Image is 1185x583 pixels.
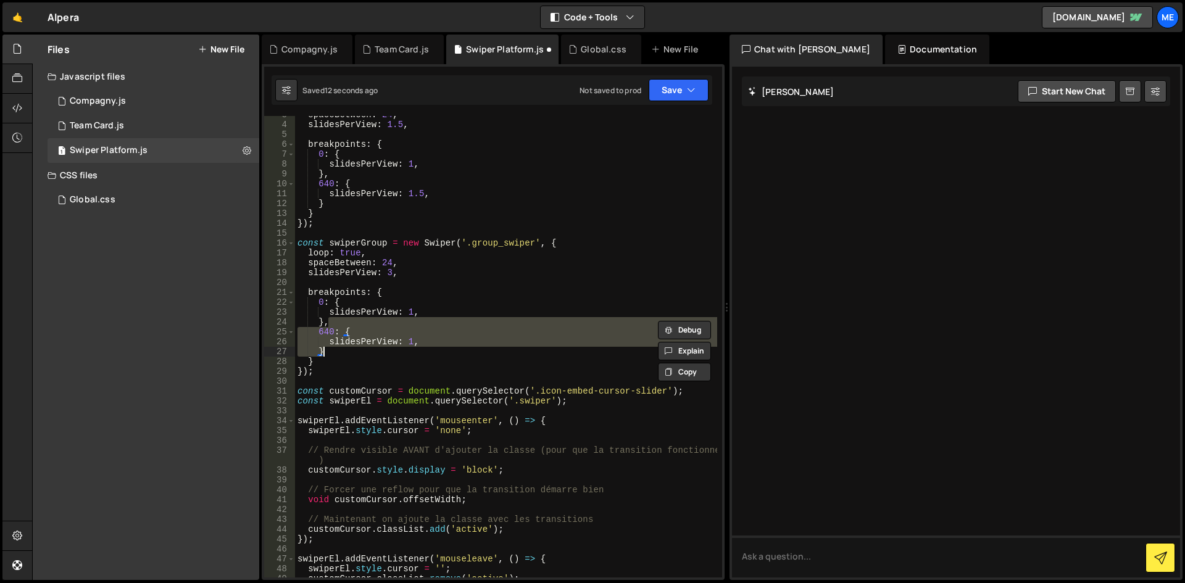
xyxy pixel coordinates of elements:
[885,35,989,64] div: Documentation
[264,189,295,199] div: 11
[264,218,295,228] div: 14
[264,475,295,485] div: 39
[264,485,295,495] div: 40
[658,321,711,339] button: Debug
[581,43,626,56] div: Global.css
[264,416,295,426] div: 34
[264,495,295,505] div: 41
[264,327,295,337] div: 25
[658,363,711,381] button: Copy
[264,199,295,209] div: 12
[264,347,295,357] div: 27
[48,10,79,25] div: Alpera
[264,534,295,544] div: 45
[33,163,259,188] div: CSS files
[70,194,115,205] div: Global.css
[748,86,834,97] h2: [PERSON_NAME]
[580,85,641,96] div: Not saved to prod
[48,89,259,114] div: 16285/44080.js
[1157,6,1179,28] a: Me
[730,35,883,64] div: Chat with [PERSON_NAME]
[264,465,295,475] div: 38
[48,114,259,138] div: 16285/43939.js
[651,43,703,56] div: New File
[302,85,378,96] div: Saved
[264,426,295,436] div: 35
[264,505,295,515] div: 42
[264,228,295,238] div: 15
[264,179,295,189] div: 10
[264,278,295,287] div: 20
[264,376,295,386] div: 30
[264,337,295,347] div: 26
[70,145,148,156] div: Swiper Platform.js
[264,307,295,317] div: 23
[1042,6,1153,28] a: [DOMAIN_NAME]
[33,64,259,89] div: Javascript files
[264,366,295,376] div: 29
[264,120,295,130] div: 4
[264,544,295,554] div: 46
[375,43,429,56] div: Team Card.js
[264,436,295,445] div: 36
[48,43,70,56] h2: Files
[264,524,295,534] div: 44
[541,6,644,28] button: Code + Tools
[325,85,378,96] div: 12 seconds ago
[264,564,295,574] div: 48
[649,79,709,101] button: Save
[264,209,295,218] div: 13
[48,138,259,163] div: 16285/43961.js
[264,515,295,524] div: 43
[70,120,124,131] div: Team Card.js
[264,297,295,307] div: 22
[198,44,244,54] button: New File
[264,396,295,406] div: 32
[264,238,295,248] div: 16
[264,149,295,159] div: 7
[466,43,544,56] div: Swiper Platform.js
[264,386,295,396] div: 31
[1018,80,1116,102] button: Start new chat
[658,342,711,360] button: Explain
[264,317,295,327] div: 24
[70,96,126,107] div: Compagny.js
[264,357,295,366] div: 28
[264,130,295,139] div: 5
[264,248,295,258] div: 17
[264,258,295,268] div: 18
[48,188,264,212] div: 16285/43940.css
[264,169,295,179] div: 9
[2,2,33,32] a: 🤙
[264,287,295,297] div: 21
[58,147,65,157] span: 1
[264,159,295,169] div: 8
[264,139,295,149] div: 6
[264,406,295,416] div: 33
[264,268,295,278] div: 19
[281,43,338,56] div: Compagny.js
[264,554,295,564] div: 47
[264,445,295,465] div: 37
